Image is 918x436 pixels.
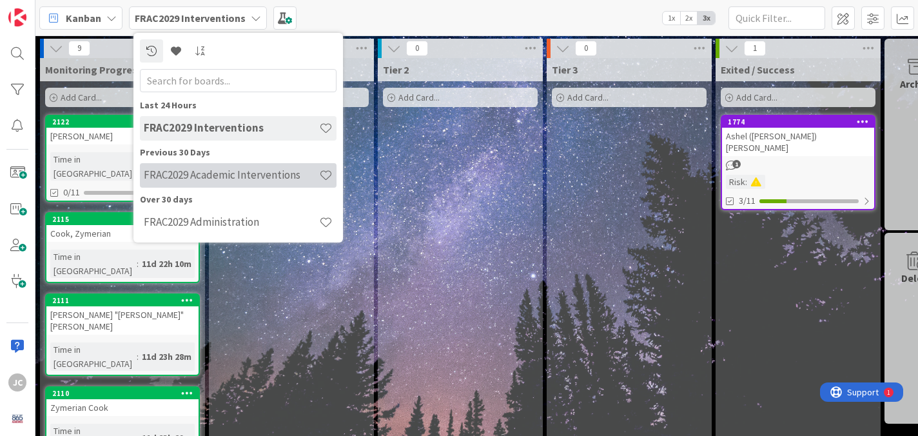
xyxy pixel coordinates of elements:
[46,388,199,416] div: 2110Zymerian Cook
[139,350,195,364] div: 11d 23h 28m
[52,117,199,126] div: 2122
[140,193,337,206] div: Over 30 days
[140,99,337,112] div: Last 24 Hours
[8,373,26,391] div: JC
[144,121,319,134] h4: FRAC2029 Interventions
[144,168,319,181] h4: FRAC2029 Academic Interventions
[722,116,874,156] div: 1774Ashel ([PERSON_NAME]) [PERSON_NAME]
[66,10,101,26] span: Kanban
[8,8,26,26] img: Visit kanbanzone.com
[45,115,200,202] a: 2122[PERSON_NAME]Time in [GEOGRAPHIC_DATA]:11d 4h 58m0/11
[744,41,766,56] span: 1
[745,175,747,189] span: :
[732,160,741,168] span: 1
[140,69,337,92] input: Search for boards...
[46,388,199,399] div: 2110
[46,116,199,128] div: 2122
[63,186,80,199] span: 0/11
[46,116,199,144] div: 2122[PERSON_NAME]
[46,295,199,335] div: 2111[PERSON_NAME] "[PERSON_NAME]" [PERSON_NAME]
[68,41,90,56] span: 9
[721,115,875,210] a: 1774Ashel ([PERSON_NAME]) [PERSON_NAME]Risk:3/11
[8,410,26,428] img: avatar
[721,63,795,76] span: Exited / Success
[739,194,756,208] span: 3/11
[722,116,874,128] div: 1774
[46,295,199,306] div: 2111
[698,12,715,25] span: 3x
[552,63,578,76] span: Tier 3
[46,225,199,242] div: Cook, Zymerian
[52,296,199,305] div: 2111
[45,293,200,376] a: 2111[PERSON_NAME] "[PERSON_NAME]" [PERSON_NAME]Time in [GEOGRAPHIC_DATA]:11d 23h 28m
[67,5,70,15] div: 1
[46,128,199,144] div: [PERSON_NAME]
[144,215,319,228] h4: FRAC2029 Administration
[575,41,597,56] span: 0
[46,306,199,335] div: [PERSON_NAME] "[PERSON_NAME]" [PERSON_NAME]
[46,213,199,242] div: 2115Cook, Zymerian
[663,12,680,25] span: 1x
[736,92,777,103] span: Add Card...
[137,257,139,271] span: :
[680,12,698,25] span: 2x
[61,92,102,103] span: Add Card...
[52,389,199,398] div: 2110
[726,175,745,189] div: Risk
[46,213,199,225] div: 2115
[137,350,139,364] span: :
[45,63,142,76] span: Monitoring Progress
[52,215,199,224] div: 2115
[50,152,141,181] div: Time in [GEOGRAPHIC_DATA]
[46,399,199,416] div: Zymerian Cook
[50,250,137,278] div: Time in [GEOGRAPHIC_DATA]
[406,41,428,56] span: 0
[398,92,440,103] span: Add Card...
[728,6,825,30] input: Quick Filter...
[567,92,609,103] span: Add Card...
[722,128,874,156] div: Ashel ([PERSON_NAME]) [PERSON_NAME]
[45,212,200,283] a: 2115Cook, ZymerianTime in [GEOGRAPHIC_DATA]:11d 22h 10m
[50,342,137,371] div: Time in [GEOGRAPHIC_DATA]
[728,117,874,126] div: 1774
[135,12,246,25] b: FRAC2029 Interventions
[27,2,59,17] span: Support
[139,257,195,271] div: 11d 22h 10m
[383,63,409,76] span: Tier 2
[140,146,337,159] div: Previous 30 Days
